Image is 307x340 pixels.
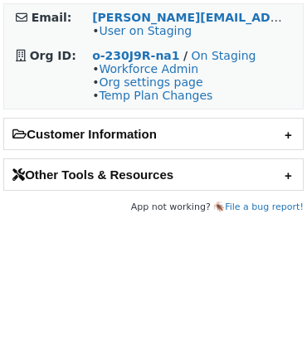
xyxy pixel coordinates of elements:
span: • [92,24,192,37]
a: On Staging [192,49,256,62]
span: • • • [92,62,212,102]
a: Temp Plan Changes [99,89,212,102]
strong: Org ID: [30,49,76,62]
a: User on Staging [99,24,192,37]
h2: Customer Information [4,119,303,149]
a: Org settings page [99,75,202,89]
strong: Email: [32,11,72,24]
footer: App not working? 🪳 [3,199,304,216]
a: Workforce Admin [99,62,198,75]
strong: / [183,49,188,62]
h2: Other Tools & Resources [4,159,303,190]
a: o-230J9R-na1 [92,49,179,62]
a: File a bug report! [225,202,304,212]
